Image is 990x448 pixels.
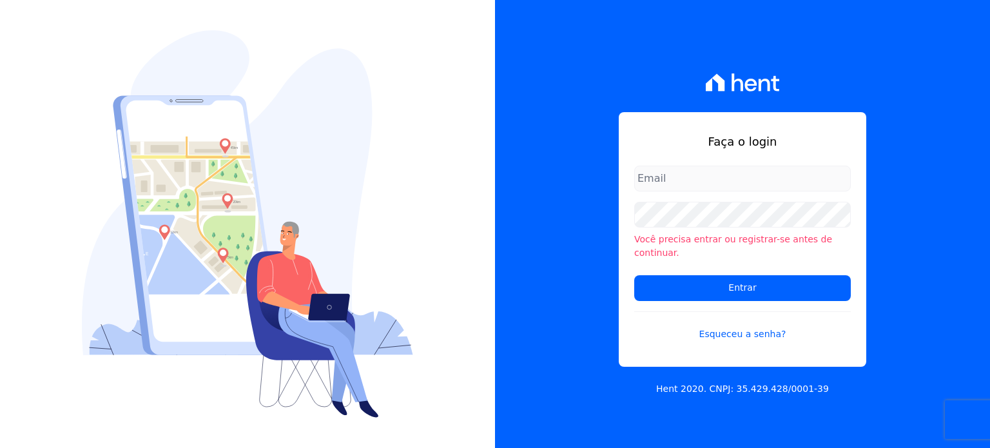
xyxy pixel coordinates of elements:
[634,133,851,150] h1: Faça o login
[634,233,851,260] li: Você precisa entrar ou registrar-se antes de continuar.
[82,30,413,418] img: Login
[634,275,851,301] input: Entrar
[656,382,829,396] p: Hent 2020. CNPJ: 35.429.428/0001-39
[634,166,851,191] input: Email
[634,311,851,341] a: Esqueceu a senha?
